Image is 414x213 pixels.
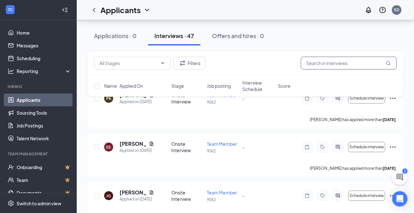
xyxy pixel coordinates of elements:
span: Schedule interview [349,193,384,198]
svg: ChatActive [396,173,404,181]
span: Interview Schedule [242,79,274,92]
div: Applied on [DATE] [120,196,154,202]
input: Search in interviews [301,57,397,70]
div: SD [394,7,400,12]
svg: ChevronDown [143,6,151,14]
div: 1 [402,168,408,174]
span: - [242,193,245,199]
button: Filter Filters [173,57,206,70]
p: 9062 [207,197,238,202]
svg: Notifications [365,6,372,14]
svg: ChevronLeft [90,6,98,14]
div: Reporting [17,68,72,74]
b: [DATE] [383,117,396,122]
svg: Settings [8,200,14,207]
a: Sourcing Tools [17,106,71,119]
h1: Applicants [100,4,141,15]
a: OnboardingCrown [17,161,71,174]
div: Switch to admin view [17,200,61,207]
div: Offers and hires · 0 [212,32,264,40]
svg: Document [149,190,154,195]
svg: ChevronDown [160,61,165,66]
span: Name · Applied On [104,83,143,89]
svg: ActiveChat [334,144,342,150]
span: Job posting [207,83,231,89]
svg: Ellipses [389,192,397,200]
svg: Collapse [62,7,68,13]
a: Talent Network [17,132,71,145]
span: Score [278,83,291,89]
span: Schedule interview [349,145,384,149]
svg: Tag [319,193,326,198]
svg: Analysis [8,68,14,74]
a: Job Postings [17,119,71,132]
svg: Document [149,141,154,146]
a: Scheduling [17,52,71,65]
span: Team Member [207,190,237,195]
svg: Tag [319,144,326,150]
svg: Note [303,193,311,198]
div: Team Management [8,151,70,157]
button: Schedule interview [348,191,385,201]
a: TeamCrown [17,174,71,186]
span: Team Member [207,141,237,147]
h5: [PERSON_NAME] [120,189,146,196]
p: [PERSON_NAME] has applied more than . [310,117,397,122]
input: All Stages [99,60,158,67]
svg: MagnifyingGlass [386,61,391,66]
span: Stage [171,83,184,89]
div: Hiring [8,84,70,89]
svg: Filter [179,59,186,67]
a: Applicants [17,94,71,106]
a: DocumentsCrown [17,186,71,199]
div: ES [106,144,111,150]
b: [DATE] [383,166,396,171]
svg: QuestionInfo [379,6,387,14]
div: Onsite Interview [171,189,203,202]
div: JG [106,193,111,199]
div: Open Intercom Messenger [392,191,408,207]
svg: Note [303,144,311,150]
p: [PERSON_NAME] has applied more than . [310,166,397,171]
div: Applied on [DATE] [120,147,154,154]
svg: WorkstreamLogo [7,6,13,13]
a: Messages [17,39,71,52]
div: Interviews · 47 [154,32,194,40]
svg: Ellipses [389,143,397,151]
h5: [PERSON_NAME] [120,140,146,147]
svg: ActiveChat [334,193,342,198]
div: Onsite Interview [171,141,203,153]
span: - [242,144,245,150]
a: Home [17,26,71,39]
p: 9062 [207,148,238,154]
button: Schedule interview [348,142,385,152]
div: Applications · 0 [94,32,137,40]
button: ChatActive [392,169,408,185]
